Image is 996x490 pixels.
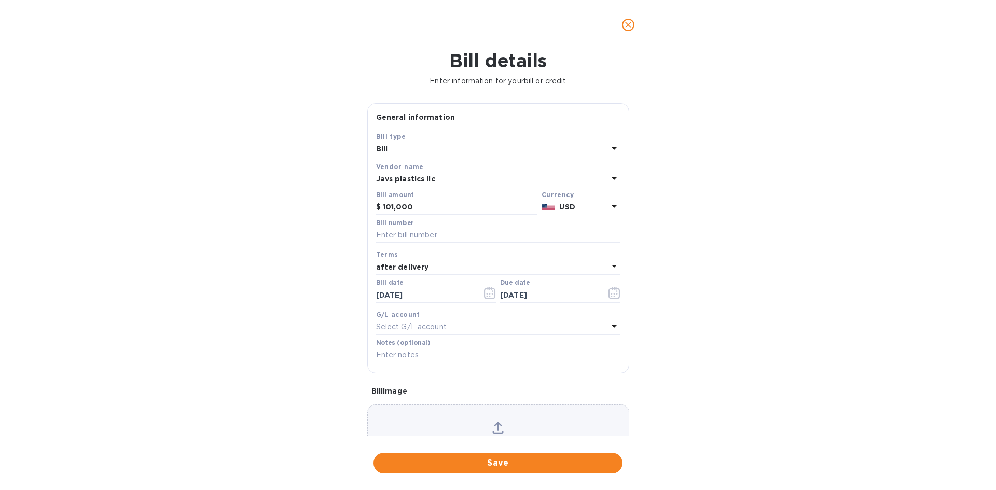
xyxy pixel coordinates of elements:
[376,163,424,171] b: Vendor name
[376,287,474,303] input: Select date
[374,453,622,473] button: Save
[376,250,398,258] b: Terms
[616,12,641,37] button: close
[542,204,556,211] img: USD
[500,280,530,286] label: Due date
[376,228,620,243] input: Enter bill number
[376,263,429,271] b: after delivery
[376,200,383,215] div: $
[376,220,413,226] label: Bill number
[559,203,575,211] b: USD
[383,200,537,215] input: $ Enter bill amount
[376,145,388,153] b: Bill
[376,113,455,121] b: General information
[376,347,620,363] input: Enter notes
[376,133,406,141] b: Bill type
[376,340,431,346] label: Notes (optional)
[376,280,404,286] label: Bill date
[382,457,614,469] span: Save
[8,50,988,72] h1: Bill details
[542,191,574,199] b: Currency
[500,287,598,303] input: Due date
[376,175,435,183] b: Javs plastics llc
[376,311,420,318] b: G/L account
[376,321,447,332] p: Select G/L account
[376,192,413,198] label: Bill amount
[8,76,988,87] p: Enter information for your bill or credit
[371,386,625,396] p: Bill image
